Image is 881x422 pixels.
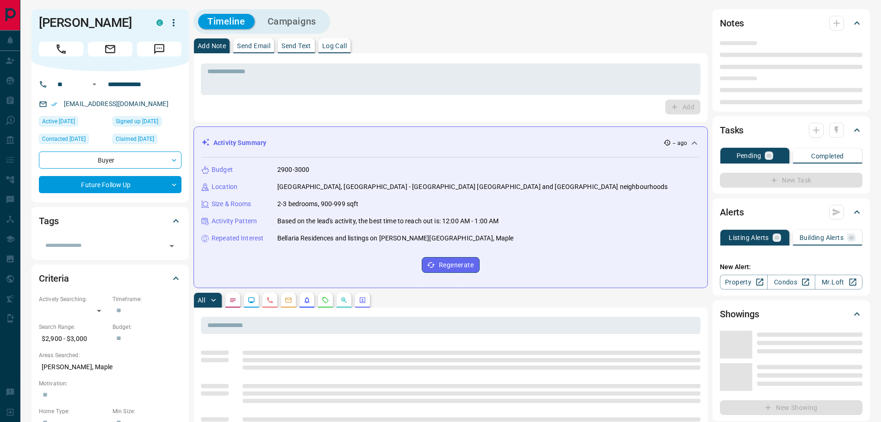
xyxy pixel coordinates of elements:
[720,12,862,34] div: Notes
[767,275,815,290] a: Condos
[39,331,108,346] p: $2,900 - $3,000
[258,14,325,29] button: Campaigns
[281,43,311,49] p: Send Text
[720,307,759,321] h2: Showings
[322,296,329,304] svg: Requests
[51,101,57,107] svg: Email Verified
[212,216,257,226] p: Activity Pattern
[64,100,169,107] a: [EMAIL_ADDRESS][DOMAIN_NAME]
[729,234,769,241] p: Listing Alerts
[212,165,233,175] p: Budget
[39,42,83,57] span: Call
[720,303,862,325] div: Showings
[720,205,744,220] h2: Alerts
[248,296,255,304] svg: Lead Browsing Activity
[112,116,181,129] div: Sat Jul 19 2025
[229,296,237,304] svg: Notes
[720,262,862,272] p: New Alert:
[322,43,347,49] p: Log Call
[39,359,181,375] p: [PERSON_NAME], Maple
[720,16,744,31] h2: Notes
[720,201,862,223] div: Alerts
[303,296,311,304] svg: Listing Alerts
[212,199,251,209] p: Size & Rooms
[112,134,181,147] div: Sat Jul 19 2025
[266,296,274,304] svg: Calls
[156,19,163,26] div: condos.ca
[39,267,181,290] div: Criteria
[39,151,181,169] div: Buyer
[720,119,862,141] div: Tasks
[201,134,700,151] div: Activity Summary-- ago
[39,323,108,331] p: Search Range:
[198,43,226,49] p: Add Note
[39,351,181,359] p: Areas Searched:
[277,216,499,226] p: Based on the lead's activity, the best time to reach out is: 12:00 AM - 1:00 AM
[165,239,178,252] button: Open
[737,152,762,159] p: Pending
[137,42,181,57] span: Message
[815,275,862,290] a: Mr.Loft
[198,14,255,29] button: Timeline
[277,182,668,192] p: [GEOGRAPHIC_DATA], [GEOGRAPHIC_DATA] - [GEOGRAPHIC_DATA] [GEOGRAPHIC_DATA] and [GEOGRAPHIC_DATA] ...
[39,116,108,129] div: Sun Jul 20 2025
[212,233,263,243] p: Repeated Interest
[89,79,100,90] button: Open
[39,134,108,147] div: Sun Aug 10 2025
[720,275,768,290] a: Property
[39,295,108,303] p: Actively Searching:
[42,134,86,144] span: Contacted [DATE]
[811,153,844,159] p: Completed
[277,199,358,209] p: 2-3 bedrooms, 900-999 sqft
[277,233,514,243] p: Bellaria Residences and listings on [PERSON_NAME][GEOGRAPHIC_DATA], Maple
[720,123,744,138] h2: Tasks
[42,117,75,126] span: Active [DATE]
[39,407,108,416] p: Home Type:
[198,297,205,303] p: All
[39,379,181,388] p: Motivation:
[212,182,237,192] p: Location
[116,134,154,144] span: Claimed [DATE]
[285,296,292,304] svg: Emails
[673,139,687,147] p: -- ago
[39,15,143,30] h1: [PERSON_NAME]
[39,210,181,232] div: Tags
[237,43,270,49] p: Send Email
[800,234,844,241] p: Building Alerts
[112,295,181,303] p: Timeframe:
[116,117,158,126] span: Signed up [DATE]
[359,296,366,304] svg: Agent Actions
[39,271,69,286] h2: Criteria
[88,42,132,57] span: Email
[39,214,58,228] h2: Tags
[112,323,181,331] p: Budget:
[39,176,181,193] div: Future Follow Up
[340,296,348,304] svg: Opportunities
[112,407,181,416] p: Min Size:
[277,165,309,175] p: 2900-3000
[213,138,266,148] p: Activity Summary
[422,257,480,273] button: Regenerate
